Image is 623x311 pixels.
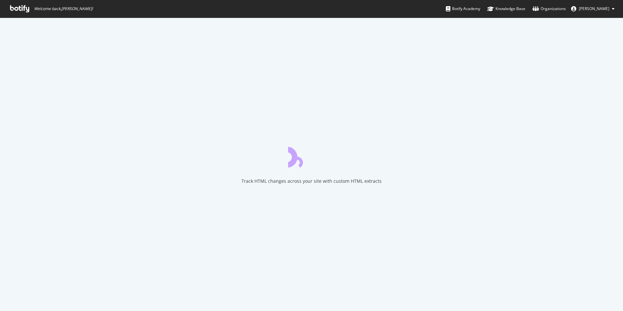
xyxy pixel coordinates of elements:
[288,144,335,168] div: animation
[532,6,566,12] div: Organizations
[566,4,620,14] button: [PERSON_NAME]
[34,6,93,11] span: Welcome back, [PERSON_NAME] !
[487,6,525,12] div: Knowledge Base
[241,178,382,184] div: Track HTML changes across your site with custom HTML extracts
[579,6,609,11] span: Colin Ma
[446,6,480,12] div: Botify Academy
